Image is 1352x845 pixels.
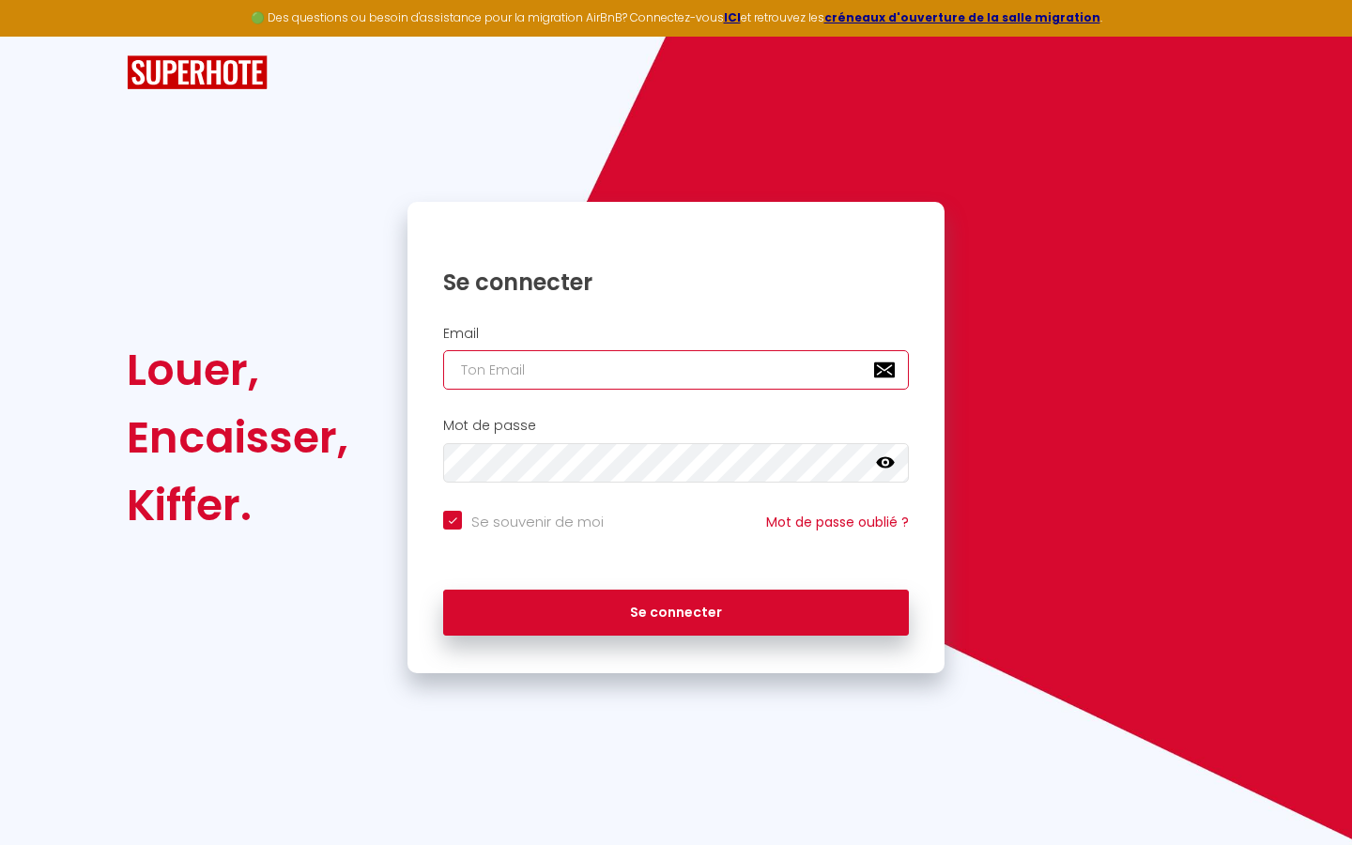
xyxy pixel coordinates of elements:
[443,350,909,390] input: Ton Email
[724,9,741,25] a: ICI
[443,326,909,342] h2: Email
[443,590,909,637] button: Se connecter
[127,336,348,404] div: Louer,
[15,8,71,64] button: Ouvrir le widget de chat LiveChat
[824,9,1100,25] a: créneaux d'ouverture de la salle migration
[127,471,348,539] div: Kiffer.
[443,268,909,297] h1: Se connecter
[443,418,909,434] h2: Mot de passe
[766,513,909,531] a: Mot de passe oublié ?
[127,55,268,90] img: SuperHote logo
[127,404,348,471] div: Encaisser,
